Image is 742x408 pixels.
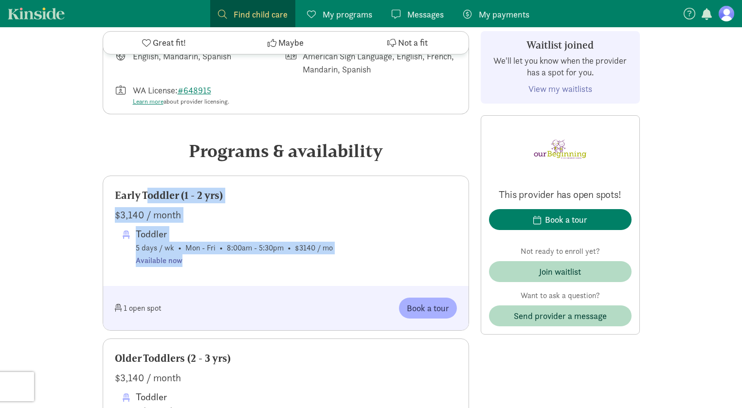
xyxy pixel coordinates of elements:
div: Languages spoken [286,50,457,76]
button: Great fit! [103,32,225,54]
span: Maybe [278,36,304,50]
span: Find child care [234,8,288,21]
div: Early Toddler (1 - 2 yrs) [115,188,457,203]
div: about provider licensing. [133,97,229,106]
span: Not a fit [398,36,428,50]
div: License number [115,84,286,106]
div: $3,140 / month [115,370,457,386]
span: Book a tour [407,302,449,315]
a: View my waitlists [528,83,592,94]
div: English, Mandarin, Spanish [133,50,231,76]
div: $3,140 / month [115,207,457,223]
div: American Sign Language, English, French, Mandarin, Spanish [303,50,457,76]
span: 5 days / wk • Mon - Fri • 8:00am - 5:30pm • $3140 / mo [136,226,333,266]
div: WA License: [133,84,229,106]
p: Want to ask a question? [489,290,632,302]
span: Send provider a message [514,309,607,322]
span: My programs [323,8,372,21]
p: Not ready to enroll yet? [489,246,632,257]
div: 1 open spot [115,298,286,319]
img: Provider logo [531,124,589,176]
div: Book a tour [545,213,587,226]
div: Languages taught [115,50,286,76]
div: Join waitlist [539,265,581,278]
h3: Waitlist joined [489,39,632,51]
button: Not a fit [346,32,468,54]
button: Send provider a message [489,305,632,326]
span: Messages [407,8,444,21]
a: #648915 [178,85,211,96]
span: Great fit! [153,36,186,50]
div: Older Toddlers (2 - 3 yrs) [115,351,457,366]
div: Programs & availability [103,138,469,164]
button: Join waitlist [489,261,632,282]
button: Book a tour [399,298,457,319]
a: Kinside [8,7,65,19]
span: My payments [479,8,529,21]
p: This provider has open spots! [489,188,632,201]
div: Available now [136,254,333,267]
p: We'll let you know when the provider has a spot for you. [489,55,632,78]
div: Toddler [136,226,333,242]
div: Toddler [136,389,333,405]
button: Maybe [225,32,346,54]
a: Learn more [133,97,163,106]
button: Book a tour [489,209,632,230]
